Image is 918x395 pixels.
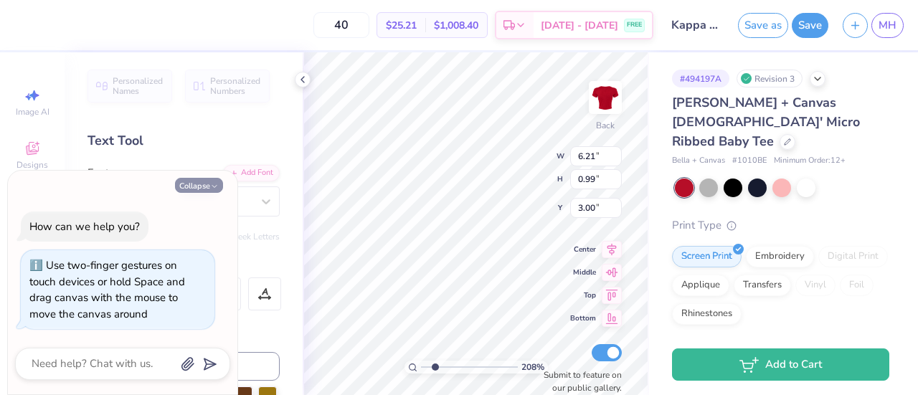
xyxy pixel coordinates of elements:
[386,18,417,33] span: $25.21
[570,244,596,254] span: Center
[223,165,280,181] div: Add Font
[627,20,642,30] span: FREE
[570,290,596,300] span: Top
[596,119,615,132] div: Back
[738,13,788,38] button: Save as
[570,267,596,277] span: Middle
[871,13,904,38] a: MH
[591,83,620,112] img: Back
[672,246,742,267] div: Screen Print
[434,18,478,33] span: $1,008.40
[672,70,729,87] div: # 494197A
[672,303,742,325] div: Rhinestones
[818,246,888,267] div: Digital Print
[737,70,803,87] div: Revision 3
[16,106,49,118] span: Image AI
[672,275,729,296] div: Applique
[732,155,767,167] span: # 1010BE
[661,11,731,39] input: Untitled Design
[175,178,223,193] button: Collapse
[113,76,164,96] span: Personalized Names
[672,217,889,234] div: Print Type
[792,13,828,38] button: Save
[87,165,109,181] label: Font
[29,219,140,234] div: How can we help you?
[570,313,596,323] span: Bottom
[840,275,874,296] div: Foil
[746,246,814,267] div: Embroidery
[87,131,280,151] div: Text Tool
[879,17,896,34] span: MH
[536,368,622,394] label: Submit to feature on our public gallery.
[521,361,544,373] span: 208 %
[16,159,48,171] span: Designs
[734,275,791,296] div: Transfers
[795,275,836,296] div: Vinyl
[672,348,889,381] button: Add to Cart
[672,155,725,167] span: Bella + Canvas
[672,94,860,150] span: [PERSON_NAME] + Canvas [DEMOGRAPHIC_DATA]' Micro Ribbed Baby Tee
[313,12,369,38] input: – –
[541,18,618,33] span: [DATE] - [DATE]
[29,258,185,321] div: Use two-finger gestures on touch devices or hold Space and drag canvas with the mouse to move the...
[774,155,846,167] span: Minimum Order: 12 +
[210,76,261,96] span: Personalized Numbers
